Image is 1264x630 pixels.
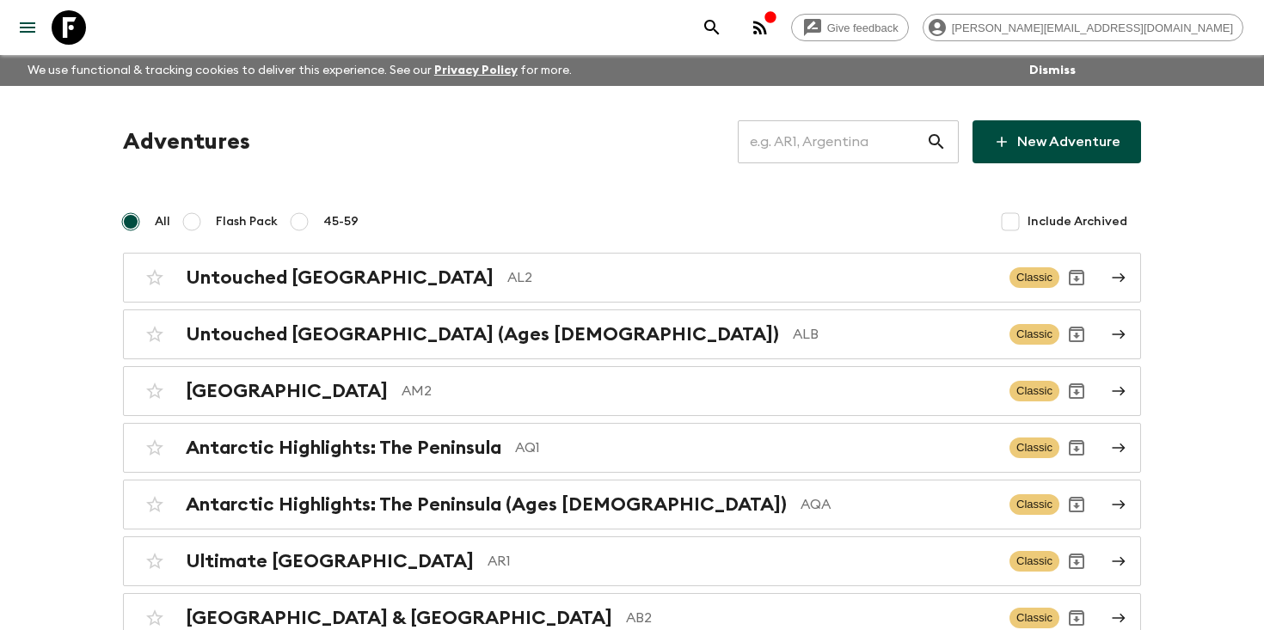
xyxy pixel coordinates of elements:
p: ALB [793,324,996,345]
a: Untouched [GEOGRAPHIC_DATA] (Ages [DEMOGRAPHIC_DATA])ALBClassicArchive [123,309,1141,359]
h2: Untouched [GEOGRAPHIC_DATA] (Ages [DEMOGRAPHIC_DATA]) [186,323,779,346]
a: Give feedback [791,14,909,41]
span: Classic [1009,551,1059,572]
div: [PERSON_NAME][EMAIL_ADDRESS][DOMAIN_NAME] [923,14,1243,41]
h1: Adventures [123,125,250,159]
button: Archive [1059,374,1094,408]
h2: Antarctic Highlights: The Peninsula (Ages [DEMOGRAPHIC_DATA]) [186,493,787,516]
button: Archive [1059,544,1094,578]
a: [GEOGRAPHIC_DATA]AM2ClassicArchive [123,366,1141,416]
a: Antarctic Highlights: The PeninsulaAQ1ClassicArchive [123,423,1141,473]
h2: Ultimate [GEOGRAPHIC_DATA] [186,550,474,572]
button: menu [10,10,45,45]
p: AM2 [402,381,996,401]
span: Classic [1009,608,1059,628]
button: Archive [1059,431,1094,465]
button: Archive [1059,487,1094,522]
p: We use functional & tracking cookies to deliver this experience. See our for more. [21,55,579,86]
a: Privacy Policy [434,64,518,76]
a: Antarctic Highlights: The Peninsula (Ages [DEMOGRAPHIC_DATA])AQAClassicArchive [123,480,1141,529]
input: e.g. AR1, Argentina [738,118,926,166]
a: Ultimate [GEOGRAPHIC_DATA]AR1ClassicArchive [123,536,1141,586]
span: Classic [1009,494,1059,515]
span: [PERSON_NAME][EMAIL_ADDRESS][DOMAIN_NAME] [942,21,1243,34]
span: Classic [1009,324,1059,345]
p: AQA [801,494,996,515]
button: Dismiss [1025,58,1080,83]
p: AL2 [507,267,996,288]
a: New Adventure [973,120,1141,163]
h2: Antarctic Highlights: The Peninsula [186,437,501,459]
span: 45-59 [323,213,359,230]
span: Flash Pack [216,213,278,230]
h2: [GEOGRAPHIC_DATA] [186,380,388,402]
a: Untouched [GEOGRAPHIC_DATA]AL2ClassicArchive [123,253,1141,303]
h2: [GEOGRAPHIC_DATA] & [GEOGRAPHIC_DATA] [186,607,612,629]
p: AQ1 [515,437,996,458]
span: Classic [1009,437,1059,458]
span: All [155,213,170,230]
h2: Untouched [GEOGRAPHIC_DATA] [186,266,494,289]
span: Classic [1009,267,1059,288]
span: Classic [1009,381,1059,401]
span: Include Archived [1028,213,1127,230]
span: Give feedback [818,21,908,34]
button: search adventures [695,10,729,45]
button: Archive [1059,260,1094,295]
p: AB2 [626,608,996,628]
p: AR1 [488,551,996,572]
button: Archive [1059,317,1094,352]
